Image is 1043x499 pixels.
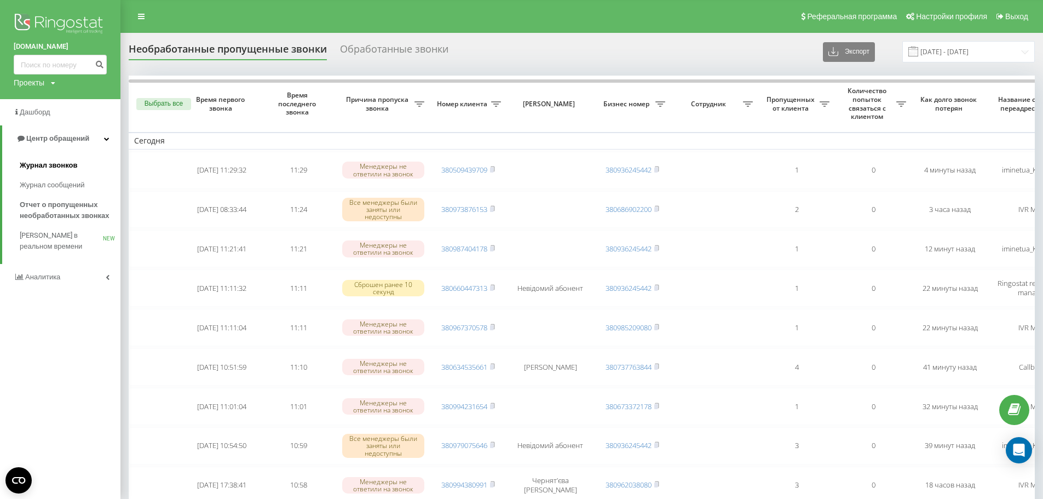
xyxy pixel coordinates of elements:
td: Невідомий абонент [506,427,594,464]
td: [DATE] 11:11:04 [183,309,260,346]
td: [DATE] 11:21:41 [183,230,260,267]
img: Ringostat logo [14,11,107,38]
td: [DATE] 10:51:59 [183,348,260,386]
td: 22 минуты назад [912,309,988,346]
span: Номер клиента [435,100,491,108]
td: 0 [835,388,912,425]
td: 1 [758,269,835,307]
td: 32 минуты назад [912,388,988,425]
a: 380967370578 [441,323,487,332]
a: Журнал сообщений [20,175,120,195]
td: 2 [758,191,835,228]
span: Количество попыток связаться с клиентом [840,87,896,121]
div: Менеджеры не ответили на звонок [342,398,424,415]
a: 380673372178 [606,402,652,411]
span: Как долго звонок потерян [920,95,979,112]
td: 0 [835,309,912,346]
span: Журнал сообщений [20,180,84,191]
span: Журнал звонков [20,160,77,171]
td: 11:10 [260,348,337,386]
td: [DATE] 10:54:50 [183,427,260,464]
td: 41 минуту назад [912,348,988,386]
a: 380737763844 [606,362,652,372]
span: Выход [1005,12,1028,21]
button: Экспорт [823,42,875,62]
a: 380686902200 [606,204,652,214]
td: 22 минуты назад [912,269,988,307]
a: 380979075646 [441,440,487,450]
div: Менеджеры не ответили на звонок [342,319,424,336]
td: Невідомий абонент [506,269,594,307]
span: Сотрудник [676,100,743,108]
td: 1 [758,309,835,346]
span: Аналитика [25,273,60,281]
a: 380936245442 [606,283,652,293]
a: 380936245442 [606,165,652,175]
div: Проекты [14,77,44,88]
a: 380985209080 [606,323,652,332]
span: Время первого звонка [192,95,251,112]
a: 380936245442 [606,244,652,254]
td: 0 [835,191,912,228]
a: 380634535661 [441,362,487,372]
td: 0 [835,152,912,189]
div: Менеджеры не ответили на звонок [342,240,424,257]
td: 11:01 [260,388,337,425]
div: Необработанные пропущенные звонки [129,43,327,60]
td: 39 минут назад [912,427,988,464]
span: [PERSON_NAME] в реальном времени [20,230,103,252]
td: [DATE] 11:11:32 [183,269,260,307]
a: [DOMAIN_NAME] [14,41,107,52]
a: 380994231654 [441,402,487,411]
td: 0 [835,427,912,464]
a: 380994380991 [441,480,487,490]
div: Все менеджеры были заняты или недоступны [342,198,424,222]
td: [PERSON_NAME] [506,348,594,386]
a: Журнал звонков [20,156,120,175]
div: Менеджеры не ответили на звонок [342,162,424,178]
span: Бизнес номер [600,100,655,108]
input: Поиск по номеру [14,55,107,74]
td: 10:59 [260,427,337,464]
a: 380962038080 [606,480,652,490]
a: Центр обращений [2,125,120,152]
a: 380987404178 [441,244,487,254]
a: Отчет о пропущенных необработанных звонках [20,195,120,226]
td: 1 [758,388,835,425]
button: Выбрать все [136,98,191,110]
div: Все менеджеры были заняты или недоступны [342,434,424,458]
span: Дашборд [20,108,50,116]
span: Реферальная программа [807,12,897,21]
div: Менеджеры не ответили на звонок [342,477,424,494]
span: [PERSON_NAME] [516,100,585,108]
td: 0 [835,269,912,307]
span: Центр обращений [26,134,89,142]
td: 0 [835,348,912,386]
span: Пропущенных от клиента [764,95,820,112]
td: 1 [758,230,835,267]
td: 12 минут назад [912,230,988,267]
td: [DATE] 11:01:04 [183,388,260,425]
td: 3 часа назад [912,191,988,228]
td: [DATE] 11:29:32 [183,152,260,189]
td: 4 [758,348,835,386]
td: 11:11 [260,269,337,307]
a: 380509439709 [441,165,487,175]
td: [DATE] 08:33:44 [183,191,260,228]
span: Настройки профиля [916,12,987,21]
td: 11:29 [260,152,337,189]
td: 3 [758,427,835,464]
div: Open Intercom Messenger [1006,437,1032,463]
td: 11:24 [260,191,337,228]
a: [PERSON_NAME] в реальном времениNEW [20,226,120,256]
span: Время последнего звонка [269,91,328,117]
span: Отчет о пропущенных необработанных звонках [20,199,115,221]
div: Сброшен ранее 10 секунд [342,280,424,296]
td: 11:21 [260,230,337,267]
a: 380973876153 [441,204,487,214]
td: 1 [758,152,835,189]
td: 11:11 [260,309,337,346]
a: 380936245442 [606,440,652,450]
span: Причина пропуска звонка [342,95,414,112]
a: 380660447313 [441,283,487,293]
